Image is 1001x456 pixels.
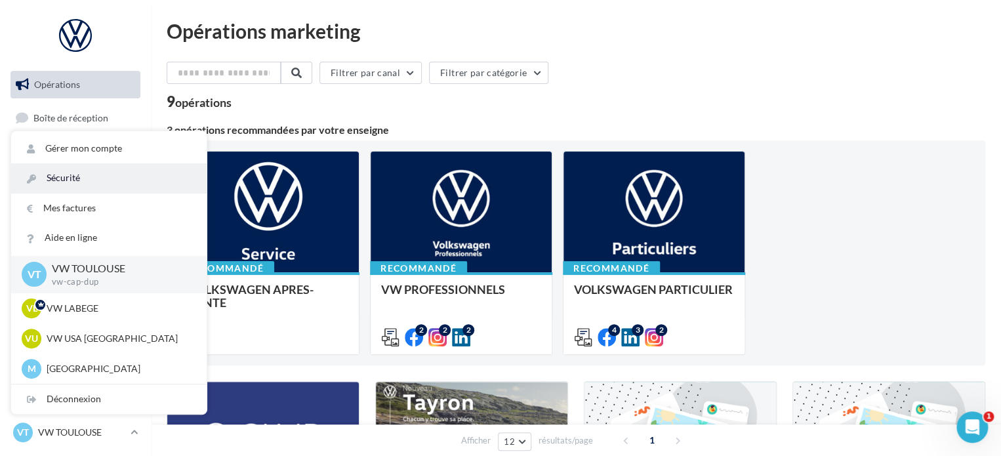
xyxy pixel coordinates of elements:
div: 2 [462,324,474,336]
a: Mes factures [11,194,207,223]
span: VOLKSWAGEN PARTICULIER [574,282,733,297]
p: VW TOULOUSE [38,426,125,439]
span: 1 [983,411,994,422]
a: Contacts [8,203,143,230]
span: résultats/page [539,434,593,447]
button: Filtrer par catégorie [429,62,548,84]
span: 1 [642,430,663,451]
a: VT VW TOULOUSE [10,420,140,445]
div: Déconnexion [11,384,207,414]
div: 3 [632,324,643,336]
p: vw-cap-dup [52,276,186,288]
a: Calendrier [8,268,143,295]
a: Campagnes [8,170,143,197]
div: Opérations marketing [167,21,985,41]
div: 2 [439,324,451,336]
div: 4 [608,324,620,336]
p: VW LABEGE [47,302,191,315]
div: opérations [175,96,232,108]
div: 3 opérations recommandées par votre enseigne [167,125,985,135]
p: VW USA [GEOGRAPHIC_DATA] [47,332,191,345]
span: Boîte de réception [33,112,108,123]
span: VT [17,426,29,439]
span: VT [28,267,41,282]
a: Médiathèque [8,235,143,262]
a: Visibilité en ligne [8,137,143,165]
p: VW TOULOUSE [52,261,186,276]
a: Gérer mon compte [11,134,207,163]
a: Boîte de réception [8,104,143,132]
div: Recommandé [563,261,660,276]
span: VOLKSWAGEN APRES-VENTE [188,282,314,310]
iframe: Intercom live chat [956,411,988,443]
a: PLV et print personnalisable [8,301,143,339]
p: [GEOGRAPHIC_DATA] [47,362,191,375]
span: Afficher [461,434,491,447]
span: VU [25,332,38,345]
span: M [28,362,36,375]
div: 2 [415,324,427,336]
div: 9 [167,94,232,109]
div: Recommandé [177,261,274,276]
a: Opérations [8,71,143,98]
button: 12 [498,432,531,451]
a: Aide en ligne [11,223,207,253]
button: Filtrer par canal [319,62,422,84]
div: Recommandé [370,261,467,276]
a: Sécurité [11,163,207,193]
div: 2 [655,324,667,336]
span: VL [26,302,37,315]
span: VW PROFESSIONNELS [381,282,505,297]
a: Campagnes DataOnDemand [8,344,143,383]
span: Opérations [34,79,80,90]
span: 12 [504,436,515,447]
